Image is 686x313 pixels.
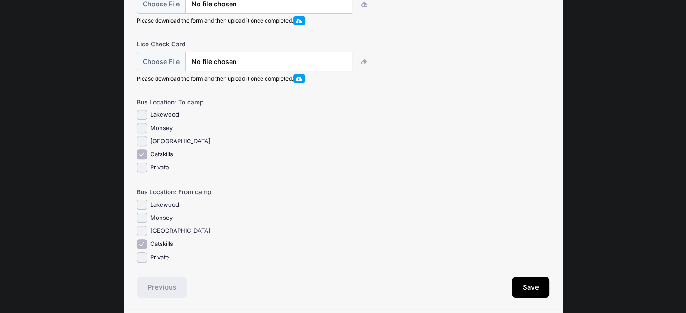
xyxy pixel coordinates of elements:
label: Catskills [150,150,173,159]
label: Bus Location: From camp [137,187,274,196]
label: Lice Check Card [137,40,274,49]
label: Private [150,163,169,172]
label: [GEOGRAPHIC_DATA] [150,227,211,236]
button: Save [512,277,550,298]
label: Private [150,253,169,262]
label: Bus Location: To camp [137,98,274,107]
label: Lakewood [150,200,179,209]
label: Catskills [150,240,173,249]
div: Please download the form and then upload it once completed. [137,16,378,25]
div: Please download the form and then upload it once completed. [137,74,378,83]
label: Monsey [150,124,173,133]
label: Monsey [150,213,173,222]
label: [GEOGRAPHIC_DATA] [150,137,211,146]
label: Lakewood [150,110,179,119]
